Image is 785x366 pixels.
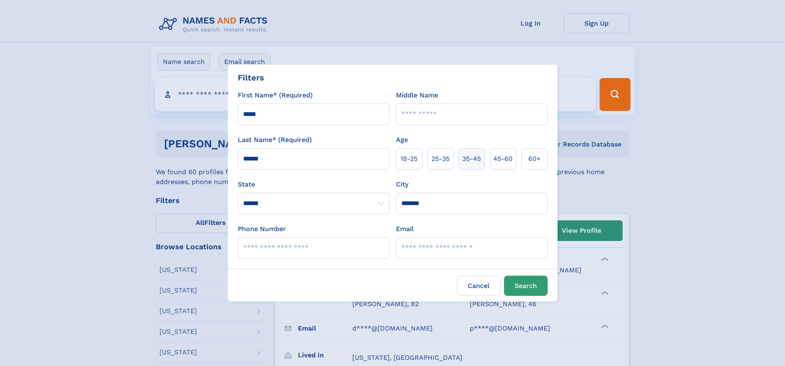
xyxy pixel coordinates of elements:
label: Email [396,224,414,234]
div: Filters [238,71,264,84]
label: City [396,179,408,189]
span: 45‑60 [493,154,513,164]
span: 25‑35 [431,154,450,164]
label: Middle Name [396,90,438,100]
span: 60+ [528,154,541,164]
button: Search [504,276,548,296]
label: Cancel [457,276,501,296]
label: Phone Number [238,224,286,234]
span: 18‑25 [401,154,417,164]
label: First Name* (Required) [238,90,313,100]
label: State [238,179,389,189]
label: Age [396,135,408,145]
label: Last Name* (Required) [238,135,312,145]
span: 35‑45 [462,154,481,164]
